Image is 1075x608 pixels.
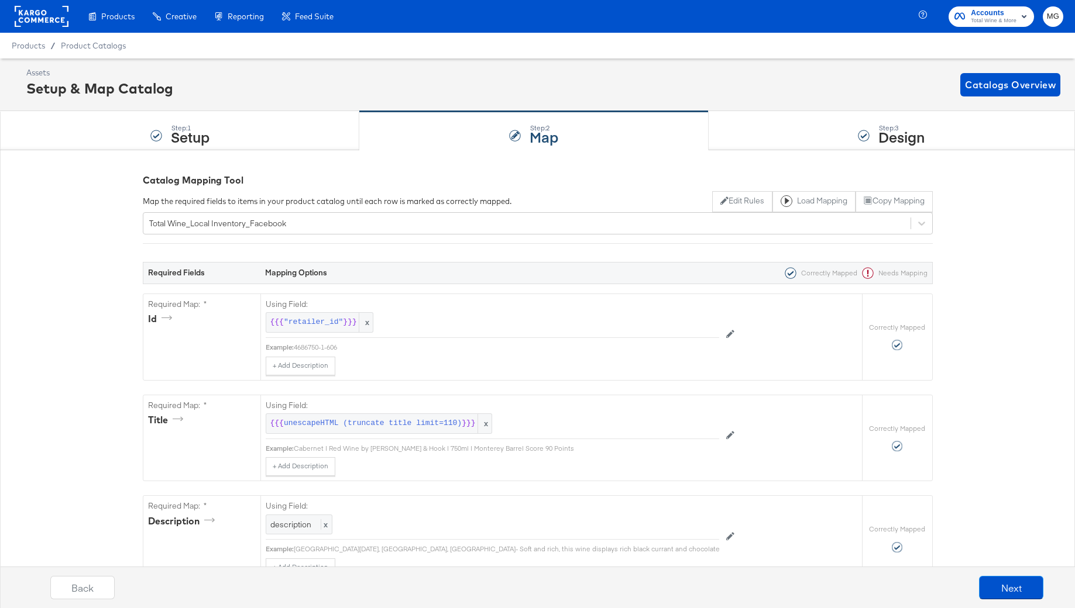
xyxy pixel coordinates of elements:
div: description [148,514,219,528]
div: Example: [266,444,294,453]
div: Step: 1 [171,124,209,132]
button: Catalogs Overview [960,73,1060,96]
strong: Map [530,127,558,146]
label: Using Field: [266,500,719,512]
button: Next [979,576,1043,599]
div: Correctly Mapped [780,267,857,279]
div: Map the required fields to items in your product catalog until each row is marked as correctly ma... [143,196,511,207]
div: 4686750-1-606 [294,343,719,352]
span: Catalogs Overview [965,77,1056,93]
span: Creative [166,12,197,21]
a: Product Catalogs [61,41,126,50]
button: + Add Description [266,357,335,375]
strong: Mapping Options [265,267,327,278]
label: Using Field: [266,400,719,411]
label: Correctly Mapped [869,424,925,433]
span: x [359,313,373,332]
label: Using Field: [266,299,719,310]
span: "retailer_id" [284,317,343,328]
div: Step: 2 [530,124,558,132]
strong: Required Fields [148,267,205,278]
div: id [148,312,176,326]
button: + Add Description [266,457,335,476]
label: Correctly Mapped [869,323,925,332]
strong: Design [878,127,925,146]
div: Assets [26,67,173,78]
button: Load Mapping [772,191,856,212]
span: MG [1047,10,1059,23]
div: Needs Mapping [857,267,928,279]
span: }}} [462,418,475,429]
div: Example: [266,544,294,554]
strong: Setup [171,127,209,146]
span: / [45,41,61,50]
button: AccountsTotal Wine & More [949,6,1034,27]
label: Required Map: * [148,400,256,411]
button: Copy Mapping [856,191,932,212]
button: MG [1043,6,1063,27]
div: Step: 3 [878,124,925,132]
span: Products [101,12,135,21]
label: Correctly Mapped [869,524,925,534]
span: Total Wine & More [971,16,1016,26]
div: Setup & Map Catalog [26,78,173,98]
div: Catalog Mapping Tool [143,174,933,187]
span: x [478,414,492,433]
button: Edit Rules [712,191,772,212]
div: Cabernet | Red Wine by [PERSON_NAME] & Hook | 750ml | Monterey Barrel Score 90 Points [294,444,719,453]
span: }}} [343,317,356,328]
span: {{{ [270,317,284,328]
span: x [321,519,328,530]
span: {{{ [270,418,284,429]
span: description [270,519,311,530]
label: Required Map: * [148,500,256,512]
div: title [148,413,187,427]
span: Accounts [971,7,1016,19]
span: unescapeHTML (truncate title limit=110) [284,418,462,429]
button: Back [50,576,115,599]
div: Example: [266,343,294,352]
span: Feed Suite [295,12,334,21]
span: Reporting [228,12,264,21]
label: Required Map: * [148,299,256,310]
div: Total Wine_Local Inventory_Facebook [149,217,286,229]
span: Products [12,41,45,50]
